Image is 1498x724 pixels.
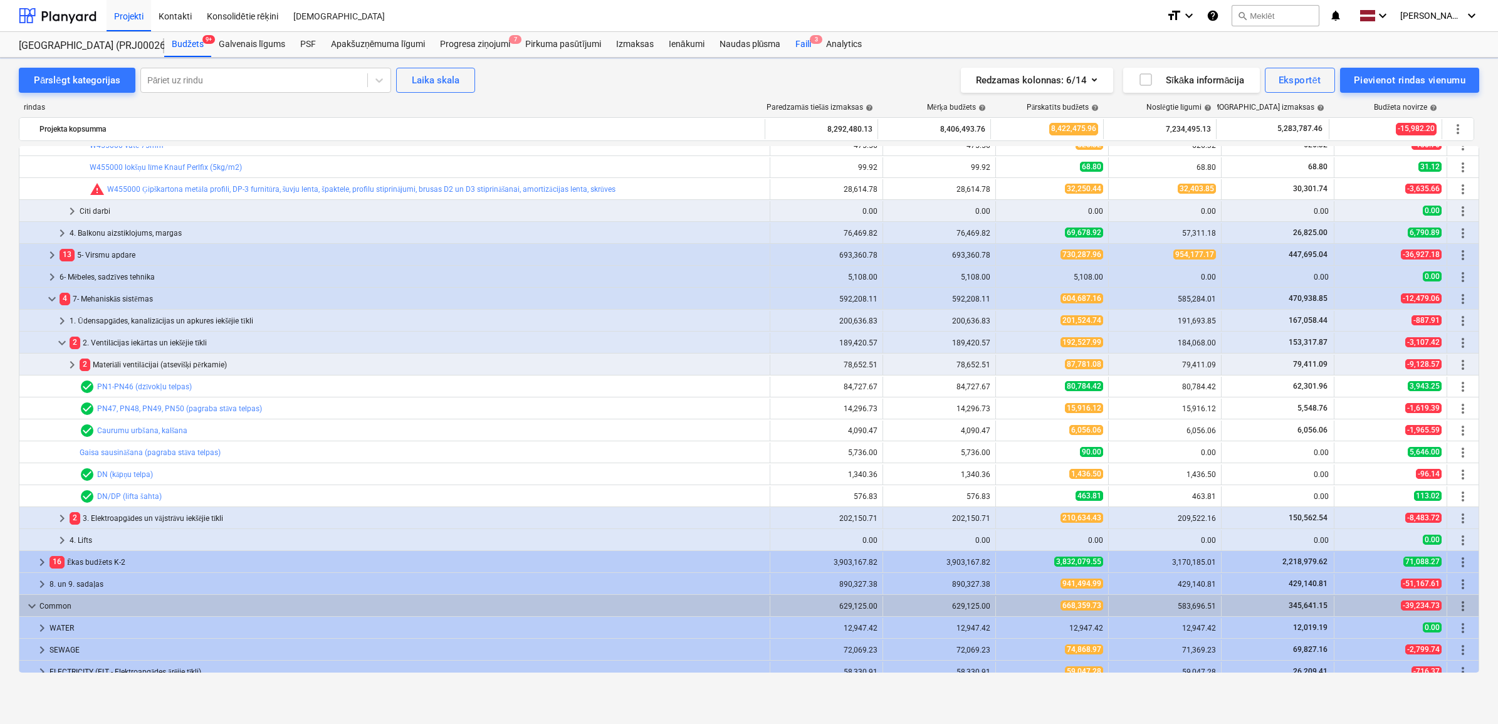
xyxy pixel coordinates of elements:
div: [GEOGRAPHIC_DATA] (PRJ0002627, K-1 un K-2(2.kārta) 2601960 [19,39,149,53]
span: 167,058.44 [1287,316,1329,325]
div: [DEMOGRAPHIC_DATA] izmaksas [1202,103,1324,112]
div: 0.00 [888,536,990,545]
span: help [976,104,986,112]
iframe: Chat Widget [1435,664,1498,724]
span: 5,548.76 [1296,404,1329,412]
div: 71,369.23 [1114,646,1216,654]
div: 0.00 [1227,536,1329,545]
div: 200,636.83 [775,317,877,325]
div: 1,436.50 [1114,470,1216,479]
span: keyboard_arrow_right [34,664,50,679]
div: 202,150.71 [775,514,877,523]
div: 592,208.11 [775,295,877,303]
button: Meklēt [1232,5,1319,26]
span: 668,359.73 [1061,601,1103,611]
span: 80,784.42 [1065,381,1103,391]
span: 32,250.44 [1065,184,1103,194]
span: 954,177.17 [1173,249,1216,260]
span: 210,634.43 [1061,513,1103,523]
span: 68.80 [1307,162,1329,171]
div: Progresa ziņojumi [432,32,518,57]
div: Projekta kopsumma [39,119,760,139]
a: Apakšuzņēmuma līgumi [323,32,432,57]
div: 12,947.42 [888,624,990,632]
span: -39,234.73 [1401,601,1442,611]
span: 447,695.04 [1287,250,1329,259]
span: Vairāk darbību [1455,621,1470,636]
span: 463.81 [1076,491,1103,501]
span: 0.00 [1423,206,1442,216]
span: -716.37 [1412,666,1442,676]
span: [PERSON_NAME] [1400,11,1463,21]
span: 69,678.92 [1065,228,1103,238]
div: 76,469.82 [775,229,877,238]
div: 693,360.78 [775,251,877,260]
span: keyboard_arrow_right [34,577,50,592]
div: ELECTRICITY (ELT - Elektroapgādes ārējie tīkli) [50,662,765,682]
div: 12,947.42 [1001,624,1103,632]
div: Sīkāka informācija [1138,72,1245,88]
span: 201,524.74 [1061,315,1103,325]
div: Eksportēt [1279,72,1321,88]
span: 345,641.15 [1287,601,1329,610]
span: 6,056.06 [1069,425,1103,435]
div: 5,736.00 [888,448,990,457]
div: 28,614.78 [888,185,990,194]
span: 15,916.12 [1065,403,1103,413]
div: Ēkas budžets K-2 [50,552,765,572]
span: Rindas vienumam ir 2 PSF [80,379,95,394]
span: -3,107.42 [1405,337,1442,347]
span: 8,422,475.96 [1049,123,1098,135]
span: Vairāk darbību [1455,291,1470,307]
div: 6- Mēbeles, sadzīves tehnika [60,267,765,287]
div: 76,469.82 [888,229,990,238]
a: Izmaksas [609,32,661,57]
span: 6,790.89 [1408,228,1442,238]
span: Vairāk darbību [1455,357,1470,372]
span: 90.00 [1080,447,1103,457]
span: help [1089,104,1099,112]
div: 7,234,495.13 [1109,119,1211,139]
span: 2,218,979.62 [1281,557,1329,566]
span: Vairāk darbību [1455,401,1470,416]
i: keyboard_arrow_down [1375,8,1390,23]
div: 58,330.91 [888,668,990,676]
a: Gaisa sausināšana (pagraba stāva telpas) [80,448,221,457]
span: 26,825.00 [1292,228,1329,237]
span: Vairāk darbību [1455,160,1470,175]
span: Vairāk darbību [1455,511,1470,526]
span: 32,403.85 [1178,184,1216,194]
div: 0.00 [1227,448,1329,457]
span: 113.02 [1414,491,1442,501]
span: 0.00 [1423,271,1442,281]
span: 71,088.27 [1403,557,1442,567]
span: Vairāk darbību [1455,313,1470,328]
button: Eksportēt [1265,68,1335,93]
span: -96.14 [1416,469,1442,479]
div: 0.00 [888,207,990,216]
div: Galvenais līgums [211,32,293,57]
span: 69,827.16 [1292,645,1329,654]
span: 79,411.09 [1292,360,1329,369]
span: Vairāk darbību [1455,599,1470,614]
span: 604,687.16 [1061,293,1103,303]
span: help [863,104,873,112]
div: Noslēgtie līgumi [1146,103,1212,112]
div: 6,056.06 [1114,426,1216,435]
button: Sīkāka informācija [1123,68,1260,93]
div: 1,340.36 [775,470,877,479]
span: 68.80 [1080,162,1103,172]
span: 2 [70,337,80,349]
div: Redzamas kolonnas : 6/14 [976,72,1098,88]
div: 1,340.36 [888,470,990,479]
span: keyboard_arrow_right [34,643,50,658]
span: search [1237,11,1247,21]
div: Common [39,596,765,616]
div: 59,047.28 [1114,668,1216,676]
div: 629,125.00 [888,602,990,611]
div: 0.00 [775,536,877,545]
a: PN1-PN46 (dzīvokļu telpas) [97,382,192,391]
div: 4. Lifts [70,530,765,550]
